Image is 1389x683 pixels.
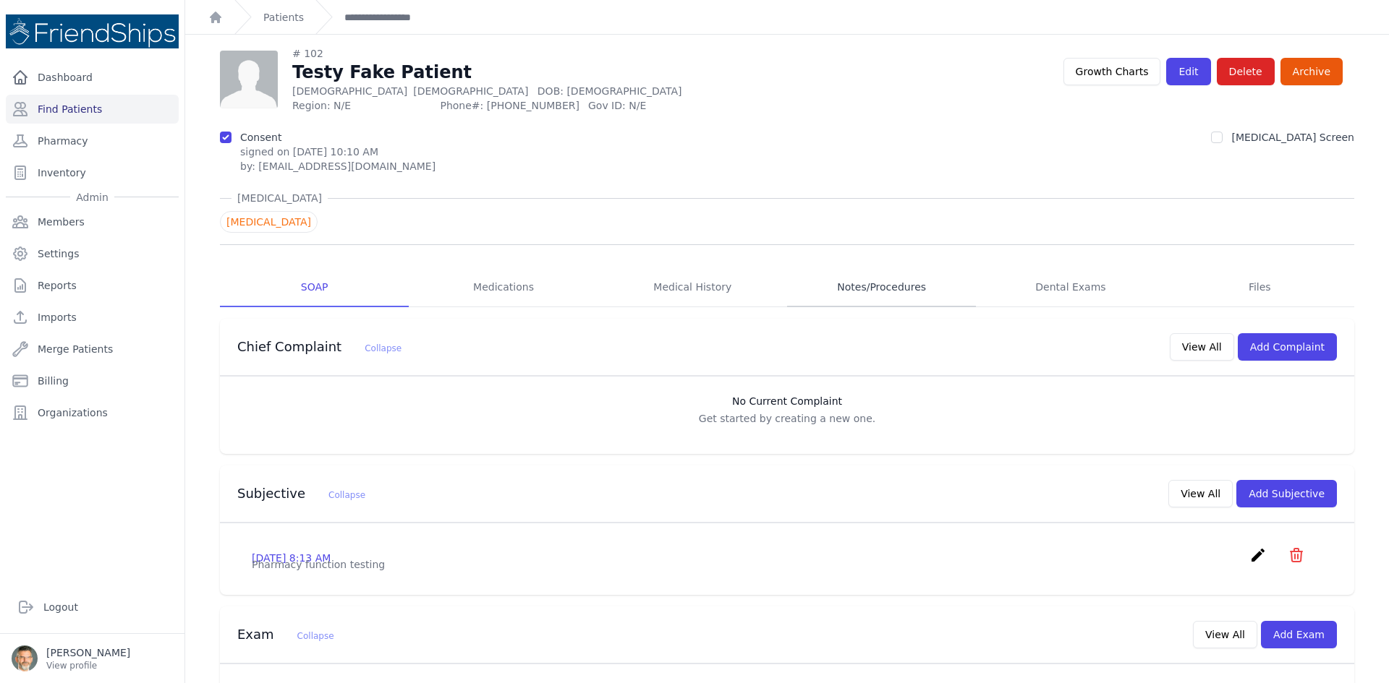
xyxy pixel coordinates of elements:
[292,61,736,84] h1: Testy Fake Patient
[1063,58,1161,85] a: Growth Charts
[1165,268,1354,307] a: Files
[1238,333,1337,361] button: Add Complaint
[440,98,579,113] span: Phone#: [PHONE_NUMBER]
[6,366,179,395] a: Billing
[6,271,179,300] a: Reports
[6,158,179,187] a: Inventory
[1193,621,1257,648] button: View All
[6,303,179,332] a: Imports
[292,84,736,98] p: [DEMOGRAPHIC_DATA]
[1231,132,1354,143] label: [MEDICAL_DATA] Screen
[220,211,318,233] span: [MEDICAL_DATA]
[598,268,787,307] a: Medical History
[297,631,334,641] span: Collapse
[237,626,334,643] h3: Exam
[1166,58,1210,85] a: Edit
[46,660,130,671] p: View profile
[220,268,1354,307] nav: Tabs
[413,85,528,97] span: [DEMOGRAPHIC_DATA]
[1249,553,1270,567] a: create
[6,14,179,48] img: Medical Missions EMR
[252,551,331,565] p: [DATE] 8:13 AM
[6,63,179,92] a: Dashboard
[1249,546,1267,564] i: create
[240,159,436,173] div: by: [EMAIL_ADDRESS][DOMAIN_NAME]
[976,268,1165,307] a: Dental Exams
[240,145,436,159] p: signed on [DATE] 10:10 AM
[292,98,431,113] span: Region: N/E
[292,46,736,61] div: # 102
[328,490,365,500] span: Collapse
[6,239,179,268] a: Settings
[1217,58,1275,85] button: Delete
[6,126,179,155] a: Pharmacy
[234,394,1340,408] h3: No Current Complaint
[12,645,173,671] a: [PERSON_NAME] View profile
[1168,480,1233,507] button: View All
[1261,621,1337,648] button: Add Exam
[538,85,682,97] span: DOB: [DEMOGRAPHIC_DATA]
[1236,480,1337,507] button: Add Subjective
[220,51,278,108] img: person-242608b1a05df3501eefc295dc1bc67a.jpg
[237,485,365,502] h3: Subjective
[1170,333,1234,361] button: View All
[6,398,179,427] a: Organizations
[231,191,328,205] span: [MEDICAL_DATA]
[588,98,736,113] span: Gov ID: N/E
[6,207,179,236] a: Members
[12,593,173,622] a: Logout
[365,343,402,353] span: Collapse
[220,268,409,307] a: SOAP
[237,338,402,356] h3: Chief Complaint
[263,10,304,25] a: Patients
[787,268,976,307] a: Notes/Procedures
[252,557,1322,572] p: Pharmacy function testing
[46,645,130,660] p: [PERSON_NAME]
[409,268,598,307] a: Medications
[6,95,179,124] a: Find Patients
[240,132,281,143] label: Consent
[234,411,1340,426] p: Get started by creating a new one.
[1280,58,1343,85] a: Archive
[70,190,114,205] span: Admin
[6,335,179,364] a: Merge Patients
